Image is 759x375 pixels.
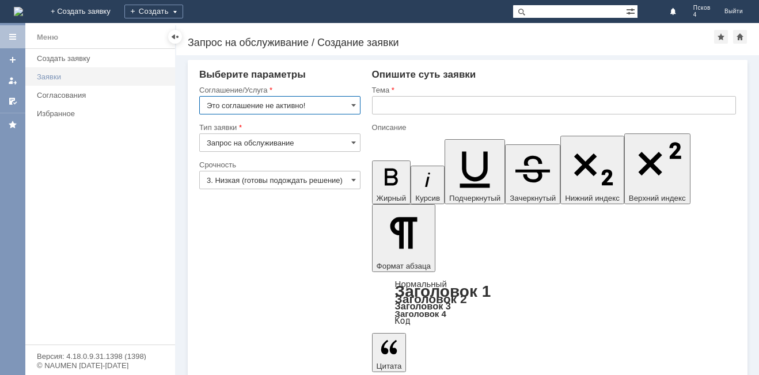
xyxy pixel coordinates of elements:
span: 4 [693,12,711,18]
span: Выберите параметры [199,69,306,80]
div: Сделать домашней страницей [733,30,747,44]
span: Верхний индекс [629,194,686,202]
span: Псков [693,5,711,12]
button: Цитата [372,333,407,372]
a: Заголовок 4 [395,309,446,319]
div: © NAUMEN [DATE]-[DATE] [37,362,164,369]
div: Меню [37,30,58,44]
button: Курсив [411,166,445,204]
button: Подчеркнутый [445,139,505,204]
span: Нижний индекс [565,194,620,202]
span: Подчеркнутый [449,194,500,202]
div: Описание [372,124,734,131]
a: Заголовок 1 [395,282,491,300]
div: Добавить в избранное [714,30,728,44]
a: Согласования [32,86,173,104]
button: Верхний индекс [624,133,690,204]
div: Соглашение/Услуга [199,86,358,94]
div: Формат абзаца [372,280,736,325]
a: Создать заявку [32,49,173,67]
button: Жирный [372,160,411,204]
div: Создать [124,5,183,18]
a: Заголовок 2 [395,292,467,305]
div: Согласования [37,91,168,100]
button: Формат абзаца [372,204,435,272]
a: Мои заявки [3,71,22,90]
button: Зачеркнутый [505,144,560,204]
div: Срочность [199,161,358,169]
a: Заявки [32,68,173,86]
div: Заявки [37,72,168,81]
a: Перейти на домашнюю страницу [14,7,23,16]
button: Нижний индекс [560,136,624,204]
a: Нормальный [395,279,447,289]
div: Версия: 4.18.0.9.31.1398 (1398) [37,353,164,360]
div: Тип заявки [199,124,358,131]
a: Создать заявку [3,51,22,69]
div: Скрыть меню [168,30,182,44]
div: Создать заявку [37,54,168,63]
div: Избранное [37,109,155,118]
span: Цитата [377,362,402,370]
span: Расширенный поиск [626,5,637,16]
span: Зачеркнутый [510,194,556,202]
span: Опишите суть заявки [372,69,476,80]
img: logo [14,7,23,16]
span: Курсив [415,194,440,202]
span: Формат абзаца [377,262,431,270]
div: Тема [372,86,734,94]
div: Запрос на обслуживание / Создание заявки [188,37,714,48]
a: Заголовок 3 [395,301,451,311]
a: Код [395,316,411,326]
a: Мои согласования [3,92,22,110]
span: Жирный [377,194,407,202]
